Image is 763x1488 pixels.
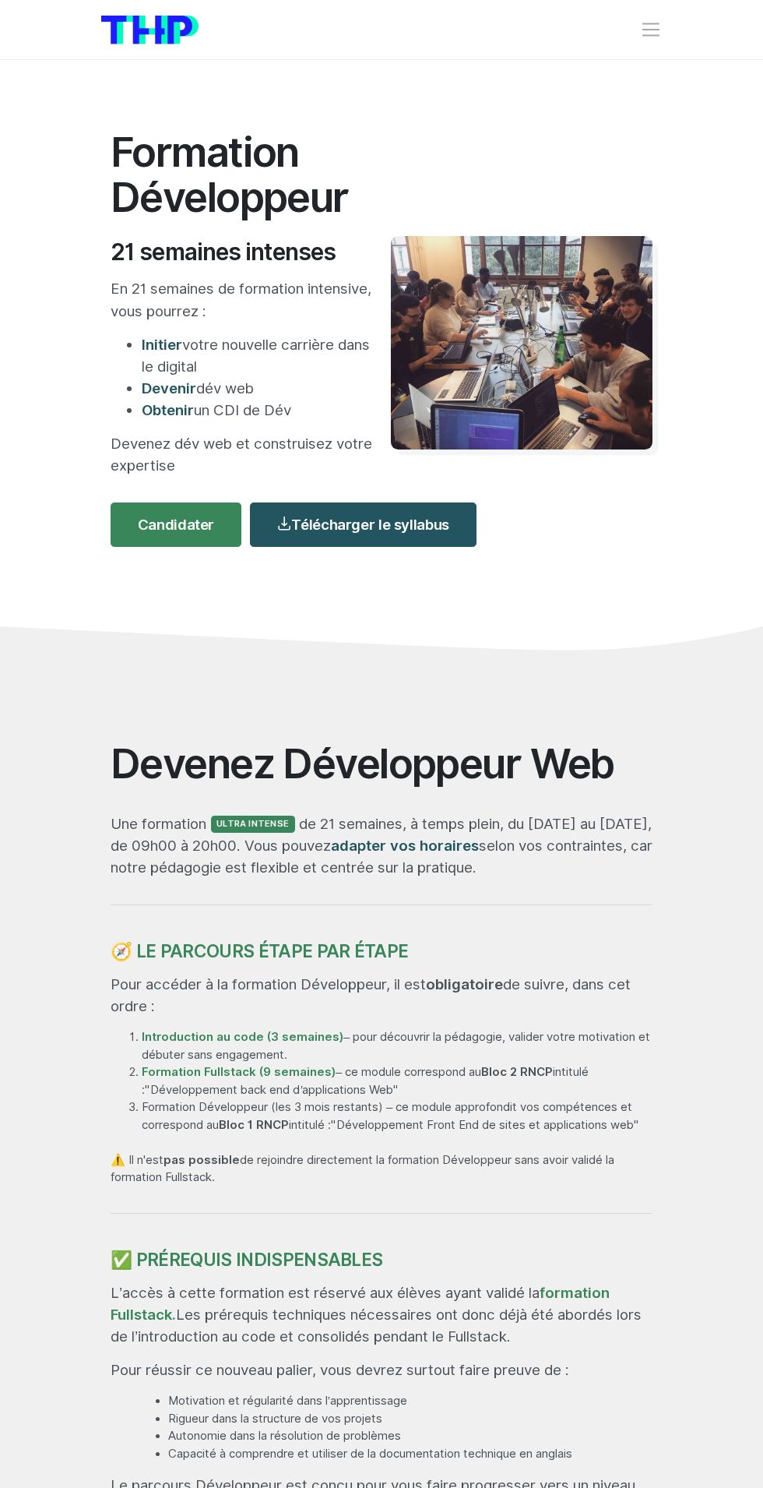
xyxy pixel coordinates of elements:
strong: pas possible [163,1153,240,1167]
li: – ce module correspond au intitulé : [142,1063,652,1098]
strong: Bloc 1 RNCP [219,1118,289,1132]
p: Pour réussir ce nouveau palier, vous devrez surtout faire preuve de : [111,1359,652,1380]
button: Toggle navigation [640,19,662,41]
a: Candidater [111,502,241,546]
li: Capacité à comprendre et utiliser de la documentation technique en anglais [168,1445,652,1463]
a: formation Fullstack. [111,1284,610,1323]
h2: 21 semaines intenses [111,238,372,266]
li: – pour découvrir la pédagogie, valider votre motivation et débuter sans engagement. [142,1028,652,1063]
img: Travail [391,236,652,450]
p: L’accès à cette formation est réservé aux élèves ayant validé la Les prérequis techniques nécessa... [111,1282,652,1347]
span: Initier [142,336,182,353]
a: Formation Fullstack (9 semaines) [142,1065,336,1079]
span: Devenir [142,379,196,397]
img: logo [101,16,199,44]
a: Télécharger le syllabus [250,502,476,546]
h4: ✅ Prérequis indispensables [111,1249,652,1270]
h4: 🧭 Le parcours étape par étape [111,940,652,961]
p: Une formation de 21 semaines, à temps plein, du [DATE] au [DATE], de 09h00 à 20h00. Vous pouvez s... [111,813,652,878]
span: Obtenir [142,401,194,418]
a: Introduction au code (3 semaines) [142,1030,343,1044]
em: "Développement back end d’applications Web" [145,1083,399,1097]
li: votre nouvelle carrière dans le digital [142,333,372,377]
strong: obligatoire [426,975,503,993]
li: Motivation et régularité dans l’apprentissage [168,1392,652,1410]
p: Devenez dév web et construisez votre expertise [111,432,372,476]
em: "Développement Front End de sites et applications web" [331,1118,639,1132]
li: un CDI de Dév [142,399,372,421]
h2: Devenez Développeur Web [111,742,652,787]
p: Pour accéder à la formation Développeur, il est de suivre, dans cet ordre : [111,973,652,1017]
h1: Formation Développeur [111,130,372,220]
li: dév web [142,377,372,399]
strong: Bloc 2 RNCP [481,1065,553,1079]
li: Rigueur dans la structure de vos projets [168,1410,652,1428]
span: adapter vos horaires [331,837,479,854]
span: ultra intense [211,816,295,834]
p: En 21 semaines de formation intensive, vous pourrez : [111,277,372,321]
li: Autonomie dans la résolution de problèmes [168,1427,652,1445]
p: ⚠️ Il n'est de rejoindre directement la formation Développeur sans avoir validé la formation Full... [111,1151,652,1187]
li: Formation Développeur (les 3 mois restants) – ce module approfondit vos compétences et correspond... [142,1098,652,1134]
